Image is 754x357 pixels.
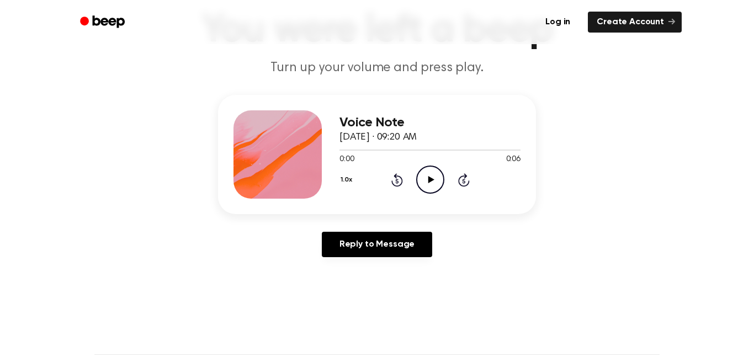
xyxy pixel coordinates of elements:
a: Reply to Message [322,232,432,257]
p: Turn up your volume and press play. [165,59,589,77]
button: 1.0x [339,170,356,189]
a: Log in [534,9,581,35]
a: Create Account [588,12,682,33]
span: 0:00 [339,154,354,166]
h3: Voice Note [339,115,521,130]
a: Beep [72,12,135,33]
span: [DATE] · 09:20 AM [339,132,417,142]
span: 0:06 [506,154,521,166]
